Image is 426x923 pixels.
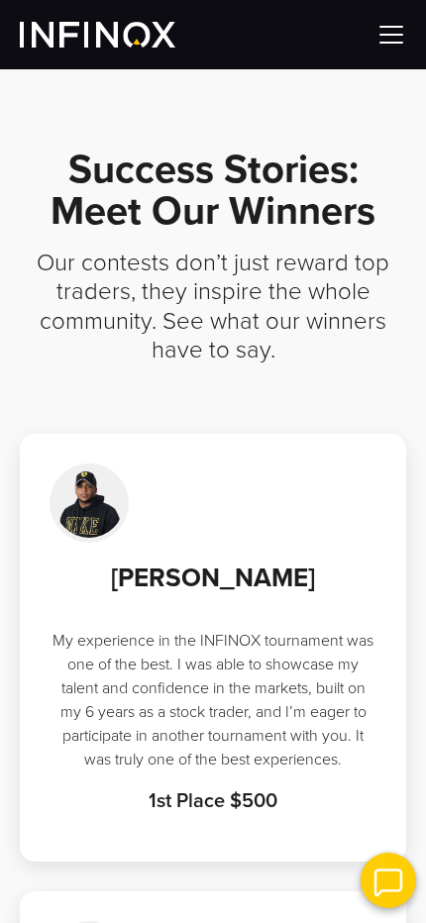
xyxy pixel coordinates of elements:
[361,853,416,908] img: open convrs live chat
[20,149,406,249] h1: Success Stories: Meet Our Winners
[50,463,129,543] img: Luis González Otañez
[50,563,376,594] h3: [PERSON_NAME]
[50,629,376,771] p: My experience in the INFINOX tournament was one of the best. I was able to showcase my talent and...
[20,249,406,434] h3: Our contests don’t just reward top traders, they inspire the whole community. See what our winner...
[149,789,277,813] strong: 1st Place $500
